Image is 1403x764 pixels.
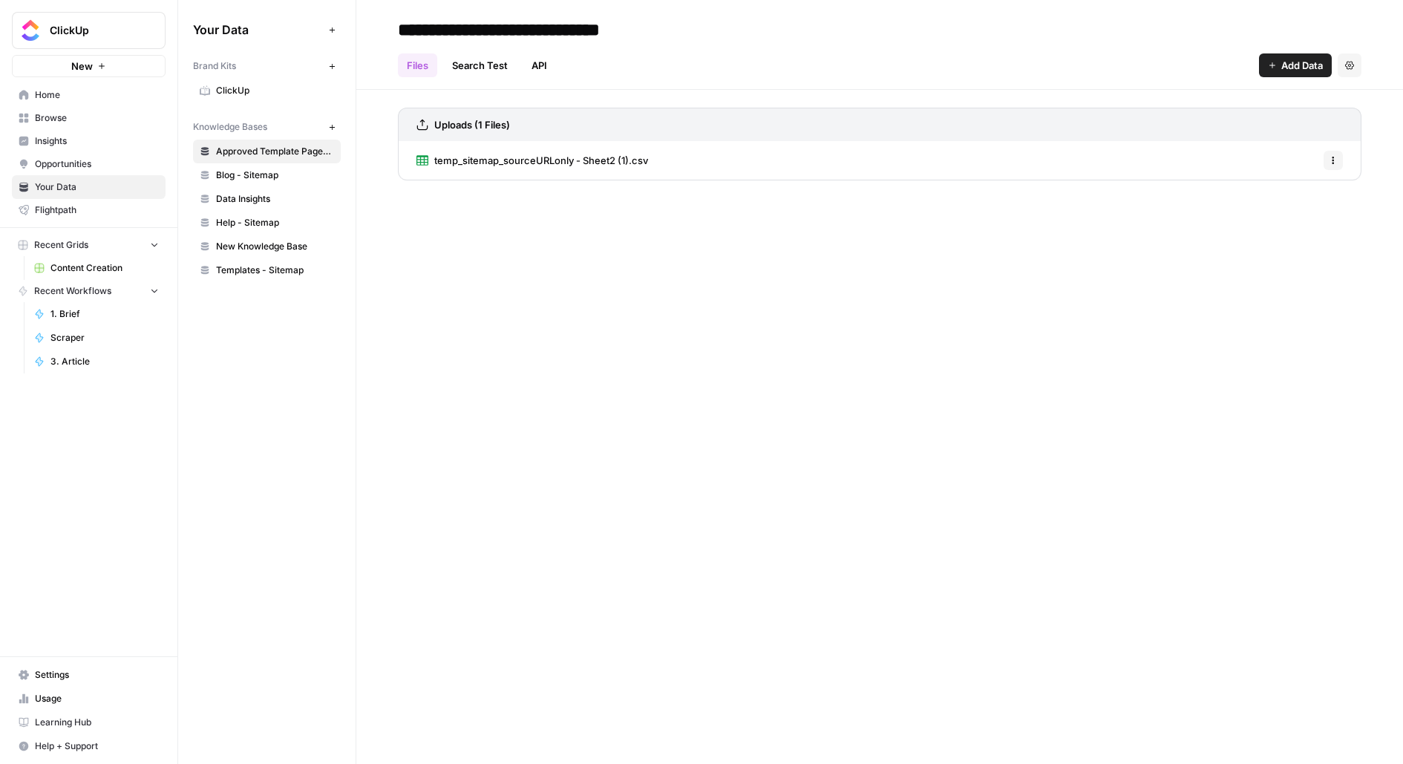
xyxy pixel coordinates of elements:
span: Recent Grids [34,238,88,252]
a: Usage [12,687,166,711]
span: Recent Workflows [34,284,111,298]
button: New [12,55,166,77]
span: Templates - Sitemap [216,264,334,277]
a: Uploads (1 Files) [416,108,510,141]
span: Browse [35,111,159,125]
span: Knowledge Bases [193,120,267,134]
a: Home [12,83,166,107]
span: 1. Brief [50,307,159,321]
span: ClickUp [216,84,334,97]
a: New Knowledge Base [193,235,341,258]
a: Content Creation [27,256,166,280]
a: Templates - Sitemap [193,258,341,282]
span: Content Creation [50,261,159,275]
span: temp_sitemap_sourceURLonly - Sheet2 (1).csv [434,153,648,168]
span: Your Data [193,21,323,39]
a: API [523,53,556,77]
span: Learning Hub [35,716,159,729]
span: Opportunities [35,157,159,171]
a: temp_sitemap_sourceURLonly - Sheet2 (1).csv [416,141,648,180]
a: 3. Article [27,350,166,373]
span: Home [35,88,159,102]
span: Usage [35,692,159,705]
a: Browse [12,106,166,130]
span: Scraper [50,331,159,345]
button: Recent Workflows [12,280,166,302]
span: Data Insights [216,192,334,206]
span: Help + Support [35,739,159,753]
span: Blog - Sitemap [216,169,334,182]
a: Flightpath [12,198,166,222]
button: Help + Support [12,734,166,758]
a: Data Insights [193,187,341,211]
span: Insights [35,134,159,148]
button: Recent Grids [12,234,166,256]
span: Settings [35,668,159,682]
a: Learning Hub [12,711,166,734]
a: Blog - Sitemap [193,163,341,187]
span: New [71,59,93,74]
span: Add Data [1281,58,1323,73]
a: Insights [12,129,166,153]
span: Your Data [35,180,159,194]
span: New Knowledge Base [216,240,334,253]
a: Opportunities [12,152,166,176]
a: Scraper [27,326,166,350]
img: ClickUp Logo [17,17,44,44]
span: Approved Template Pages (CSV) [216,145,334,158]
a: Settings [12,663,166,687]
a: Help - Sitemap [193,211,341,235]
span: Flightpath [35,203,159,217]
a: 1. Brief [27,302,166,326]
a: Your Data [12,175,166,199]
a: ClickUp [193,79,341,102]
button: Workspace: ClickUp [12,12,166,49]
a: Files [398,53,437,77]
span: Help - Sitemap [216,216,334,229]
h3: Uploads (1 Files) [434,117,510,132]
span: 3. Article [50,355,159,368]
a: Approved Template Pages (CSV) [193,140,341,163]
a: Search Test [443,53,517,77]
span: ClickUp [50,23,140,38]
span: Brand Kits [193,59,236,73]
button: Add Data [1259,53,1332,77]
